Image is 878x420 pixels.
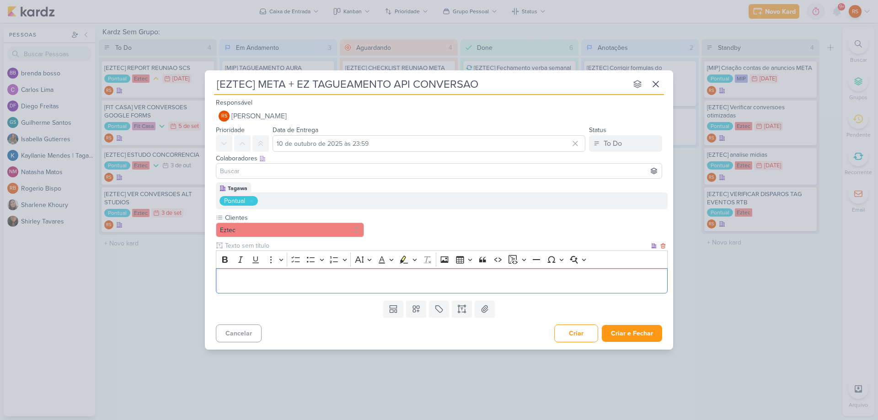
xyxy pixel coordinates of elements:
[218,165,660,176] input: Buscar
[216,154,662,163] div: Colaboradores
[589,135,662,152] button: To Do
[602,325,662,342] button: Criar e Fechar
[216,324,262,342] button: Cancelar
[223,241,649,250] input: Texto sem título
[216,108,662,124] button: RS [PERSON_NAME]
[273,135,585,152] input: Select a date
[554,324,598,342] button: Criar
[273,126,318,134] label: Data de Entrega
[224,213,364,223] label: Clientes
[216,99,252,106] label: Responsável
[219,111,230,122] div: Renan Sena
[216,268,668,293] div: Editor editing area: main
[604,138,622,149] div: To Do
[228,184,247,192] div: Tagawa
[231,111,287,122] span: [PERSON_NAME]
[216,126,245,134] label: Prioridade
[221,114,227,119] p: RS
[589,126,606,134] label: Status
[214,76,627,92] input: Kard Sem Título
[216,223,364,237] button: Eztec
[224,196,245,206] div: Pontual
[216,250,668,268] div: Editor toolbar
